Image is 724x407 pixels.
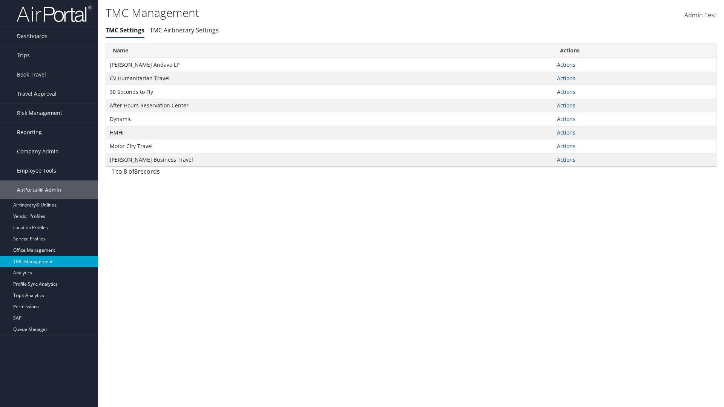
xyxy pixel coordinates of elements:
[17,123,42,142] span: Reporting
[557,61,575,68] a: Actions
[106,58,553,72] td: [PERSON_NAME] Andavo LP
[106,112,553,126] td: Dynamic
[557,129,575,136] a: Actions
[106,72,553,85] td: CV Humanitarian Travel
[557,142,575,150] a: Actions
[134,167,138,176] span: 8
[553,43,716,58] th: Actions
[17,161,56,180] span: Employee Tools
[557,156,575,163] a: Actions
[557,115,575,122] a: Actions
[17,181,61,199] span: AirPortal® Admin
[557,88,575,95] a: Actions
[17,104,62,122] span: Risk Management
[150,26,219,34] a: TMC Airtinerary Settings
[106,85,553,99] td: 30 Seconds to Fly
[17,5,92,23] img: airportal-logo.png
[106,26,144,34] a: TMC Settings
[106,99,553,112] td: After Hours Reservation Center
[106,5,513,21] h1: TMC Management
[684,4,716,27] a: Admin Test
[557,75,575,82] a: Actions
[17,27,48,46] span: Dashboards
[17,84,57,103] span: Travel Approval
[684,11,716,19] span: Admin Test
[17,142,59,161] span: Company Admin
[17,65,46,84] span: Book Travel
[17,46,30,65] span: Trips
[106,153,553,167] td: [PERSON_NAME] Business Travel
[106,126,553,139] td: HMHF
[111,167,253,180] div: 1 to 8 of records
[106,43,553,58] th: Name: activate to sort column ascending
[106,139,553,153] td: Motor City Travel
[557,102,575,109] a: Actions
